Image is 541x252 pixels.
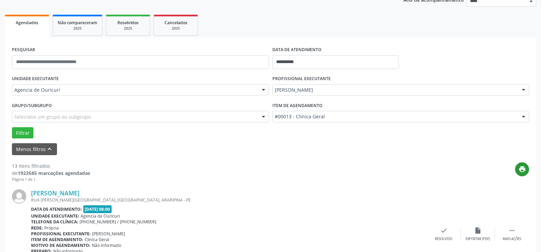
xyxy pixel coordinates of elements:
[159,26,193,31] div: 2025
[83,205,112,213] span: [DATE] 08:00
[80,219,156,225] span: [PHONE_NUMBER] / [PHONE_NUMBER]
[12,189,26,204] img: img
[31,213,79,219] b: Unidade executante:
[18,170,90,176] strong: 1923585 marcações agendadas
[518,165,526,173] i: print
[515,162,529,176] button: print
[12,74,59,84] label: UNIDADE EXECUTANTE
[31,231,91,237] b: Profissional executante:
[111,26,145,31] div: 2025
[31,225,43,231] b: Rede:
[272,45,322,55] label: DATA DE ATENDIMENTO
[31,237,83,242] b: Item de agendamento:
[474,227,482,234] i: insert_drive_file
[92,242,121,248] span: Não informado
[16,20,38,26] span: Agendados
[12,45,35,55] label: PESQUISAR
[14,87,255,93] span: Agencia de Ouricuri
[435,237,452,241] div: Resolvido
[466,237,490,241] div: Exportar (PDF)
[12,162,90,169] div: 13 itens filtrados
[275,87,515,93] span: [PERSON_NAME]
[81,213,120,219] span: Agencia de Ouricuri
[14,113,91,120] span: Selecione um grupo ou subgrupo
[275,113,515,120] span: #00013 - Clinica Geral
[46,145,53,153] i: keyboard_arrow_up
[272,74,331,84] label: PROFISSIONAL EXECUTANTE
[58,26,97,31] div: 2025
[165,20,187,26] span: Cancelados
[12,127,33,139] button: Filtrar
[508,227,516,234] i: 
[31,206,82,212] b: Data de atendimento:
[31,242,90,248] b: Motivo de agendamento:
[12,100,52,111] label: Grupo/Subgrupo
[12,143,57,155] button: Menos filtroskeyboard_arrow_up
[58,20,97,26] span: Não compareceram
[12,169,90,177] div: de
[92,231,125,237] span: [PERSON_NAME]
[440,227,447,234] i: check
[117,20,139,26] span: Resolvidos
[31,197,427,203] div: RUA [PERSON_NAME][GEOGRAPHIC_DATA], [GEOGRAPHIC_DATA], ARARIPINA - PE
[503,237,521,241] div: Mais ações
[31,219,78,225] b: Telefone da clínica:
[12,177,90,182] div: Página 1 de 1
[272,100,323,111] label: Item de agendamento
[85,237,109,242] span: Clinica Geral
[44,225,59,231] span: Própria
[31,189,80,197] a: [PERSON_NAME]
